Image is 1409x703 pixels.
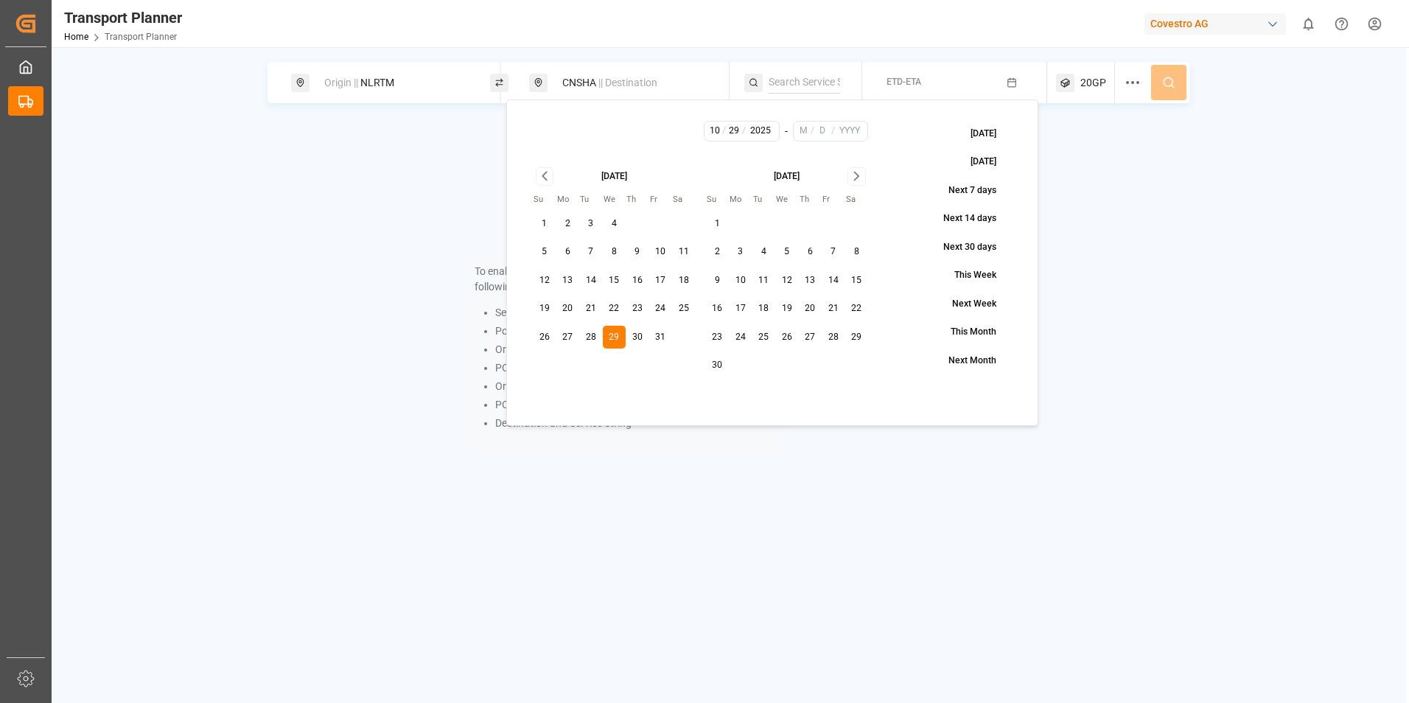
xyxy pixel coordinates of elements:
[796,125,811,138] input: M
[495,305,780,321] li: Service String
[799,269,822,293] button: 13
[909,234,1012,260] button: Next 30 days
[752,240,776,264] button: 4
[845,297,869,321] button: 22
[785,121,788,141] div: -
[769,71,840,94] input: Search Service String
[1080,75,1106,91] span: 20GP
[752,326,776,349] button: 25
[672,193,696,207] th: Saturday
[64,7,182,29] div: Transport Planner
[774,170,800,183] div: [DATE]
[556,193,580,207] th: Monday
[706,326,730,349] button: 23
[556,240,580,264] button: 6
[1292,7,1325,41] button: show 0 new notifications
[745,125,776,138] input: YYYY
[579,212,603,236] button: 3
[533,269,556,293] button: 12
[1325,7,1358,41] button: Help Center
[706,212,730,236] button: 1
[579,297,603,321] button: 21
[729,297,752,321] button: 17
[752,193,776,207] th: Tuesday
[706,354,730,377] button: 30
[603,326,626,349] button: 29
[775,297,799,321] button: 19
[706,269,730,293] button: 9
[775,326,799,349] button: 26
[649,297,673,321] button: 24
[649,193,673,207] th: Friday
[729,269,752,293] button: 10
[324,77,358,88] span: Origin ||
[822,326,845,349] button: 28
[799,193,822,207] th: Thursday
[556,212,580,236] button: 2
[495,342,780,357] li: Origin and Destination
[603,269,626,293] button: 15
[707,125,723,138] input: M
[626,240,649,264] button: 9
[775,240,799,264] button: 5
[626,269,649,293] button: 16
[603,240,626,264] button: 8
[887,77,921,87] span: ETD-ETA
[556,326,580,349] button: 27
[533,297,556,321] button: 19
[918,291,1012,317] button: Next Week
[1144,13,1286,35] div: Covestro AG
[533,326,556,349] button: 26
[811,125,814,138] span: /
[649,240,673,264] button: 10
[556,269,580,293] button: 13
[598,77,657,88] span: || Destination
[603,297,626,321] button: 22
[495,397,780,413] li: POD and Service String
[533,212,556,236] button: 1
[834,125,865,138] input: YYYY
[920,263,1012,289] button: This Week
[706,297,730,321] button: 16
[722,125,726,138] span: /
[917,320,1012,346] button: This Month
[533,193,556,207] th: Sunday
[847,167,866,186] button: Go to next month
[729,193,752,207] th: Monday
[775,193,799,207] th: Wednesday
[475,264,780,295] p: To enable searching, add ETA, ETD, containerType and one of the following:
[1144,10,1292,38] button: Covestro AG
[495,379,780,394] li: Origin and Service String
[601,170,627,183] div: [DATE]
[845,193,869,207] th: Saturday
[752,297,776,321] button: 18
[799,326,822,349] button: 27
[937,121,1012,147] button: [DATE]
[495,323,780,339] li: Port Pair
[649,269,673,293] button: 17
[672,240,696,264] button: 11
[915,348,1012,374] button: Next Month
[871,69,1038,97] button: ETD-ETA
[814,125,832,138] input: D
[729,240,752,264] button: 3
[706,193,730,207] th: Sunday
[706,240,730,264] button: 2
[495,416,780,431] li: Destination and Service String
[579,193,603,207] th: Tuesday
[845,269,869,293] button: 15
[64,32,88,42] a: Home
[915,178,1012,203] button: Next 7 days
[672,297,696,321] button: 25
[937,150,1012,175] button: [DATE]
[752,269,776,293] button: 11
[775,269,799,293] button: 12
[725,125,744,138] input: D
[822,193,845,207] th: Friday
[831,125,835,138] span: /
[822,240,845,264] button: 7
[579,240,603,264] button: 7
[799,297,822,321] button: 20
[626,193,649,207] th: Thursday
[909,206,1012,232] button: Next 14 days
